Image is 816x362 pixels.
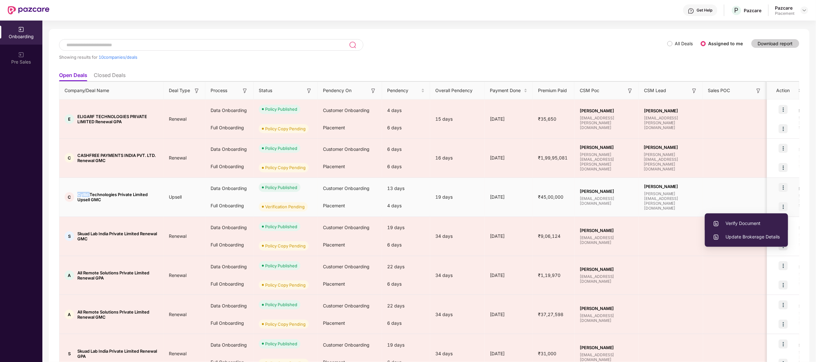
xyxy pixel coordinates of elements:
div: Policy Copy Pending [265,282,306,288]
img: svg+xml;base64,PHN2ZyB3aWR0aD0iMTYiIGhlaWdodD0iMTYiIHZpZXdCb3g9IjAgMCAxNiAxNiIgZmlsbD0ibm9uZSIgeG... [691,88,698,94]
div: S [65,231,74,241]
label: Assigned to me [708,41,743,46]
button: Download report [751,39,799,48]
li: Open Deals [59,72,87,81]
div: Policy Published [265,301,297,308]
img: New Pazcare Logo [8,6,49,14]
div: 34 days [430,233,485,240]
span: Customer Onboarding [323,225,369,230]
img: svg+xml;base64,PHN2ZyB3aWR0aD0iMTYiIGhlaWdodD0iMTYiIHZpZXdCb3g9IjAgMCAxNiAxNiIgZmlsbD0ibm9uZSIgeG... [306,88,312,94]
div: Get Help [697,8,713,13]
span: Deal Type [169,87,190,94]
div: 6 days [382,236,430,254]
img: svg+xml;base64,PHN2ZyBpZD0iRHJvcGRvd24tMzJ4MzIiIHhtbG5zPSJodHRwOi8vd3d3LnczLm9yZy8yMDAwL3N2ZyIgd2... [802,8,807,13]
th: Company/Deal Name [59,82,164,99]
img: icon [779,105,788,114]
span: Renewal [164,155,192,160]
span: ₹9,06,124 [533,233,566,239]
span: [PERSON_NAME] [580,345,634,350]
span: Customer Onboarding [323,264,369,269]
span: Verify Document [713,220,780,227]
span: [EMAIL_ADDRESS][PERSON_NAME][DOMAIN_NAME] [580,116,634,130]
img: icon [779,340,788,349]
th: Premium Paid [533,82,575,99]
div: Policy Published [265,263,297,269]
span: ₹31,000 [533,351,561,356]
div: Data Onboarding [205,258,254,275]
span: [EMAIL_ADDRESS][DOMAIN_NAME] [580,196,634,206]
div: 34 days [430,350,485,357]
div: Full Onboarding [205,158,254,175]
img: svg+xml;base64,PHN2ZyB3aWR0aD0iMTYiIGhlaWdodD0iMTYiIHZpZXdCb3g9IjAgMCAxNiAxNiIgZmlsbD0ibm9uZSIgeG... [194,88,200,94]
span: Skuad Lab India Private Limited Renewal GPA [77,349,159,359]
div: 16 days [430,154,485,161]
span: ₹1,19,970 [533,272,566,278]
img: icon [779,280,788,289]
th: Pendency [382,82,430,99]
span: Placement [323,125,345,130]
span: ₹35,650 [533,116,561,122]
img: icon [779,202,788,211]
span: Placement [323,320,345,326]
span: Renewal [164,351,192,356]
div: Data Onboarding [205,102,254,119]
div: [DATE] [485,350,533,357]
div: Policy Copy Pending [265,321,306,327]
div: Policy Copy Pending [265,164,306,171]
th: Action [767,82,799,99]
div: Data Onboarding [205,219,254,236]
div: 6 days [382,141,430,158]
span: ₹37,27,598 [533,312,569,317]
span: Status [259,87,272,94]
span: [PERSON_NAME] [580,108,634,113]
div: 13 days [382,180,430,197]
div: Full Onboarding [205,197,254,214]
span: P [734,6,739,14]
div: [DATE] [485,154,533,161]
div: Verification Pending [265,203,305,210]
div: Data Onboarding [205,336,254,354]
span: ELIGARF TECHNOLOGIES PRIVATE LIMITED Renewal GPA [77,114,159,124]
span: Placement [323,203,345,208]
div: Policy Published [265,145,297,151]
div: 4 days [382,102,430,119]
div: Full Onboarding [205,275,254,293]
span: Customer Onboarding [323,146,369,152]
img: svg+xml;base64,PHN2ZyB3aWR0aD0iMTYiIGhlaWdodD0iMTYiIHZpZXdCb3g9IjAgMCAxNiAxNiIgZmlsbD0ibm9uZSIgeG... [627,88,633,94]
span: [PERSON_NAME][EMAIL_ADDRESS][PERSON_NAME][DOMAIN_NAME] [580,152,634,171]
span: Placement [323,164,345,169]
div: 19 days [382,219,430,236]
span: [EMAIL_ADDRESS][DOMAIN_NAME] [580,235,634,245]
span: ₹45,00,000 [533,194,569,200]
div: Data Onboarding [205,141,254,158]
div: [DATE] [485,272,533,279]
img: svg+xml;base64,PHN2ZyBpZD0iVXBsb2FkX0xvZ3MiIGRhdGEtbmFtZT0iVXBsb2FkIExvZ3MiIHhtbG5zPSJodHRwOi8vd3... [713,220,719,227]
span: Customer Onboarding [323,342,369,348]
div: 6 days [382,275,430,293]
span: Customer Onboarding [323,185,369,191]
span: [PERSON_NAME] [580,306,634,311]
div: 34 days [430,272,485,279]
span: 10 companies/deals [99,55,137,60]
span: [PERSON_NAME] [644,145,698,150]
span: All Remote Solutions Private Limited Renewal GMC [77,309,159,320]
img: svg+xml;base64,PHN2ZyBpZD0iSGVscC0zMngzMiIgeG1sbnM9Imh0dHA6Ly93d3cudzMub3JnLzIwMDAvc3ZnIiB3aWR0aD... [688,8,694,14]
img: icon [779,183,788,192]
div: 15 days [430,116,485,123]
span: Process [211,87,227,94]
div: 34 days [430,311,485,318]
span: Upsell [164,194,187,200]
div: A [65,271,74,280]
div: Full Onboarding [205,236,254,254]
div: Policy Published [265,184,297,191]
img: icon [779,300,788,309]
div: Placement [775,11,795,16]
div: Policy Published [265,340,297,347]
img: svg+xml;base64,PHN2ZyB3aWR0aD0iMTYiIGhlaWdodD0iMTYiIHZpZXdCb3g9IjAgMCAxNiAxNiIgZmlsbD0ibm9uZSIgeG... [242,88,248,94]
span: Payment Done [490,87,523,94]
div: 6 days [382,158,430,175]
span: [PERSON_NAME][EMAIL_ADDRESS][PERSON_NAME][DOMAIN_NAME] [644,191,698,211]
label: All Deals [675,41,693,46]
img: svg+xml;base64,PHN2ZyBpZD0iVXBsb2FkX0xvZ3MiIGRhdGEtbmFtZT0iVXBsb2FkIExvZ3MiIHhtbG5zPSJodHRwOi8vd3... [713,234,719,240]
div: Full Onboarding [205,315,254,332]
